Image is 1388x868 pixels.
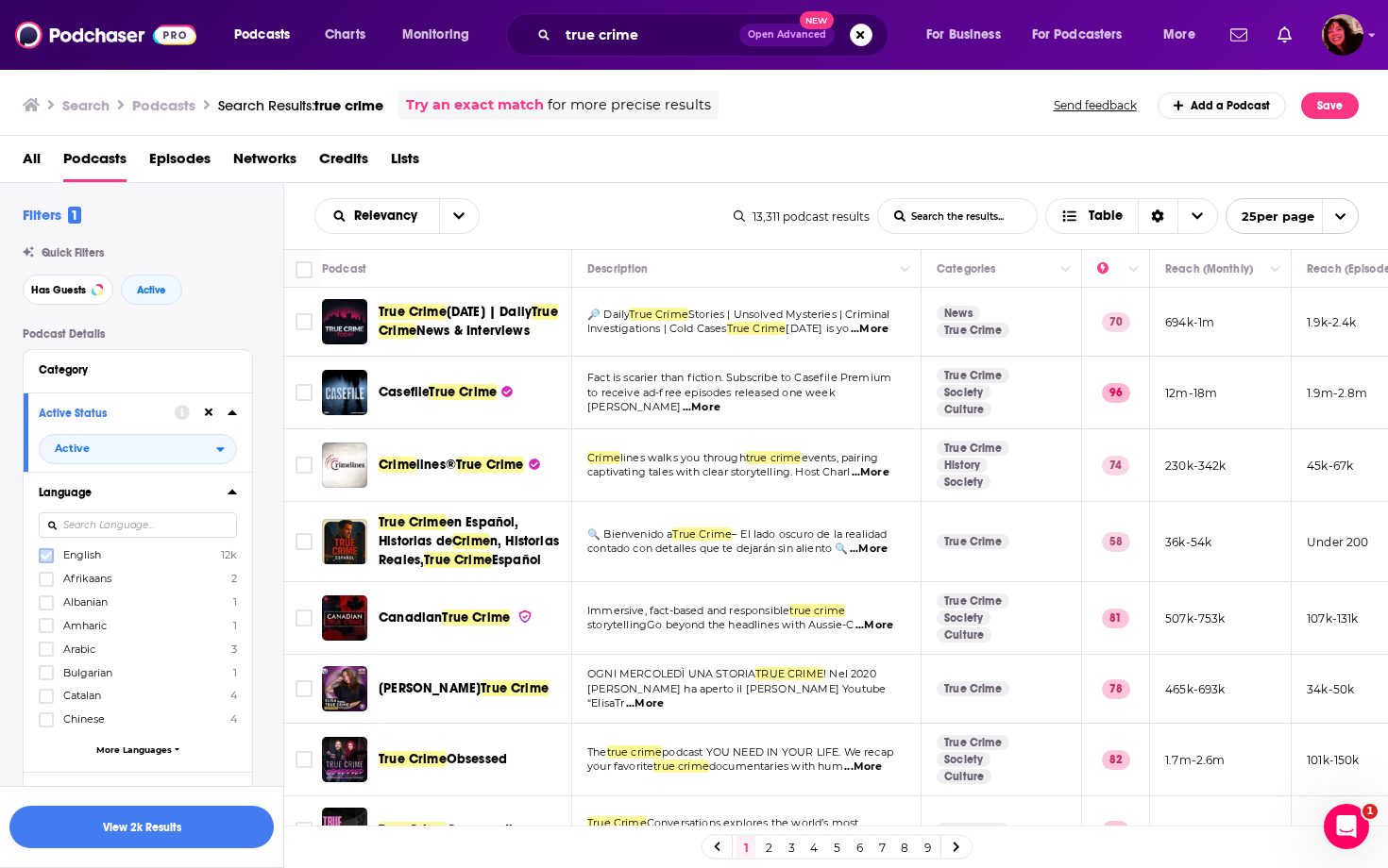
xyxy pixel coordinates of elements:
[23,206,81,224] h2: Filters
[587,542,848,555] span: contado con detalles que te dejarán sin aliento 🔍
[63,643,95,656] span: Arabic
[322,666,367,711] img: Elisa True Crime
[55,443,90,454] span: Active
[1307,385,1368,401] p: 1.9m-2.8m
[62,96,110,114] h3: Search
[137,285,166,295] span: Active
[1020,20,1150,50] button: open menu
[149,143,211,182] a: Episodes
[1165,258,1253,280] div: Reach (Monthly)
[39,486,215,499] div: Language
[319,143,368,182] span: Credits
[653,759,709,773] span: true crime
[234,22,290,48] span: Podcasts
[548,94,711,116] span: for more precise results
[39,434,237,464] h2: filter dropdown
[1307,458,1353,474] p: 45k-67k
[1048,97,1143,113] button: Send feedback
[492,552,541,568] span: Español
[379,679,549,698] a: [PERSON_NAME]True Crime
[827,836,846,859] a: 5
[379,821,534,840] a: True CrimeConversations
[517,609,533,625] img: verified Badge
[1123,259,1145,281] button: Column Actions
[379,304,447,320] span: True Crime
[354,209,424,223] span: Relevancy
[379,751,447,767] span: True Crime
[322,519,367,564] img: True Crime en Español, Historias de Crimen, Historias Reales, True Crime Español
[524,13,906,57] div: Search podcasts, credits, & more...
[937,593,1009,609] a: True Crime
[231,572,237,585] span: 2
[322,808,367,853] a: True Crime Conversations
[1324,804,1369,849] iframe: Intercom live chat
[1301,92,1359,119] button: Save
[1307,823,1350,839] p: 27k-41k
[233,619,237,632] span: 1
[1307,314,1357,330] p: 1.9k-2.4k
[1032,22,1123,48] span: For Podcasters
[937,385,990,400] a: Society
[1322,14,1363,56] button: Show profile menu
[1089,209,1123,223] span: Table
[447,304,532,320] span: [DATE] | Daily
[379,456,540,475] a: Crimelines®True Crime
[1158,92,1287,119] a: Add a Podcast
[629,308,688,321] span: True Crime
[1165,458,1227,474] p: 230k-342k
[1165,385,1217,401] p: 12m-18m
[587,759,653,773] span: your favorite
[1102,456,1129,475] p: 74
[1165,314,1214,330] p: 694k-1m
[231,643,237,656] span: 3
[296,609,313,626] span: Toggle select row
[1307,681,1354,697] p: 34k-50k
[379,384,429,400] span: Casefile
[132,96,195,114] h3: Podcasts
[587,682,886,710] span: [PERSON_NAME] ha aperto il [PERSON_NAME] Youtube “ElisaTr
[647,816,859,829] span: Conversations explores the world’s most
[937,258,995,280] div: Categories
[42,246,104,259] span: Quick Filters
[1102,312,1130,331] p: 70
[322,442,367,488] img: Crimelines® True Crime
[379,513,566,570] a: True Crimeen Español, Historias deCrimen, Historias Reales,True CrimeEspañol
[1102,532,1130,551] p: 58
[456,457,524,473] span: True Crime
[322,737,367,782] img: True Crime Obsessed
[937,627,991,643] a: Culture
[322,370,367,415] img: Casefile True Crime
[1138,199,1177,233] div: Sort Direction
[15,17,196,53] img: Podchaser - Follow, Share and Rate Podcasts
[325,22,365,48] span: Charts
[1055,259,1077,281] button: Column Actions
[1102,609,1129,627] p: 81
[379,609,533,627] a: CanadianTrue Crime
[322,595,367,641] img: Canadian True Crime
[937,534,1009,549] a: True Crime
[587,258,648,280] div: Description
[314,96,383,114] span: true crime
[452,533,490,549] span: Crime
[63,619,107,632] span: Amharic
[1264,259,1287,281] button: Column Actions
[1045,198,1218,234] button: Choose View
[322,299,367,344] img: True Crime Today | Daily True Crime News & Interviews
[587,322,727,335] span: Investigations | Cold Cases
[296,384,313,401] span: Toggle select row
[402,22,469,48] span: Monitoring
[23,275,113,305] button: Has Guests
[1363,804,1378,819] span: 1
[63,595,108,609] span: Albanian
[379,609,442,626] span: Canadian
[39,512,237,538] input: Search Language...
[855,618,893,633] span: ...More
[379,680,481,696] span: [PERSON_NAME]
[296,751,313,768] span: Toggle select row
[379,822,447,838] span: True Crime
